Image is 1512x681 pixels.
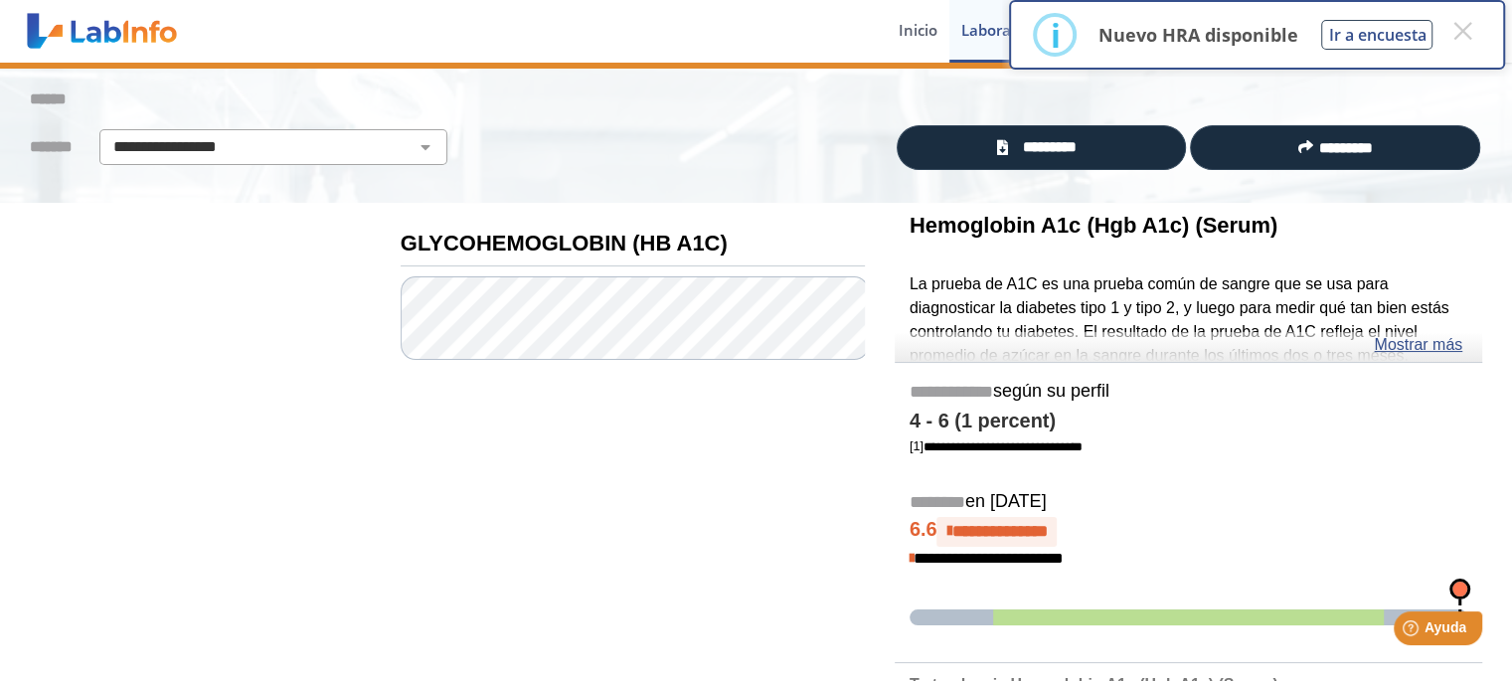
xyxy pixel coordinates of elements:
button: Close this dialog [1444,13,1480,49]
a: Mostrar más [1374,333,1462,357]
b: Hemoglobin A1c (Hgb A1c) (Serum) [910,213,1277,238]
a: [1] [910,438,1083,453]
h5: en [DATE] [910,491,1467,514]
p: La prueba de A1C es una prueba común de sangre que se usa para diagnosticar la diabetes tipo 1 y ... [910,272,1467,486]
button: Ir a encuesta [1321,20,1432,50]
p: Nuevo HRA disponible [1097,23,1297,47]
b: GLYCOHEMOGLOBIN (HB A1C) [401,231,728,255]
div: i [1050,17,1060,53]
h4: 6.6 [910,517,1467,547]
h5: según su perfil [910,381,1467,404]
h4: 4 - 6 (1 percent) [910,410,1467,433]
iframe: Help widget launcher [1335,603,1490,659]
